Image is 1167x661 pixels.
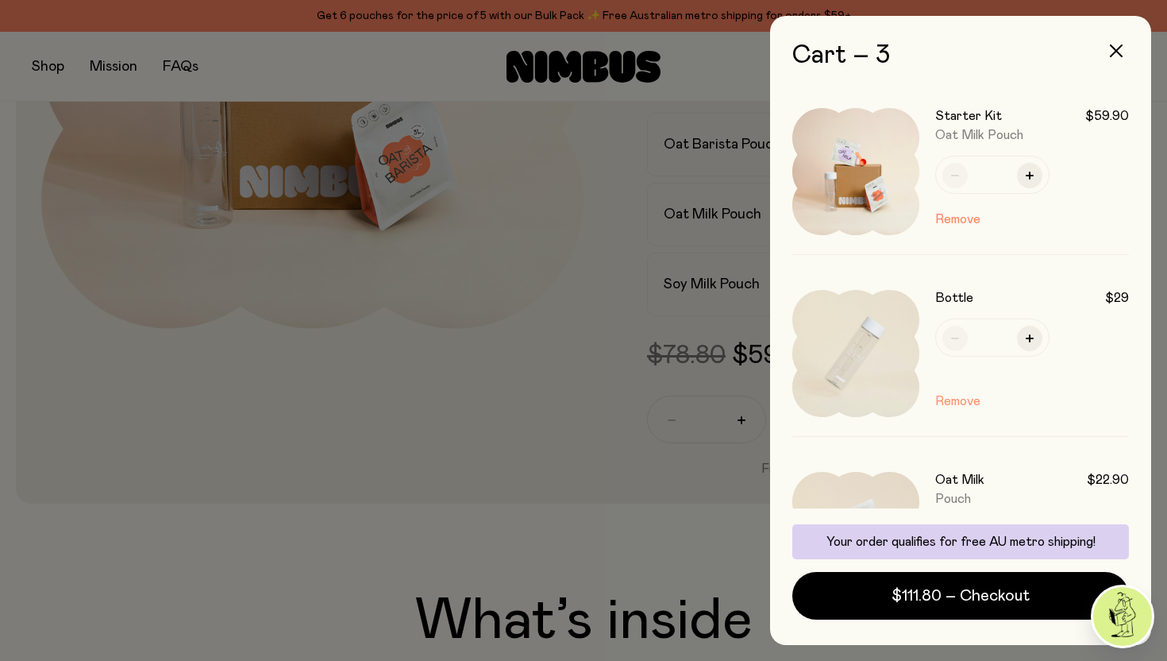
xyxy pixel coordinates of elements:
span: $111.80 – Checkout [892,585,1030,607]
span: Pouch [935,493,971,505]
p: Your order qualifies for free AU metro shipping! [802,534,1119,550]
span: $29 [1105,290,1129,306]
button: Remove [935,210,980,229]
img: agent [1093,587,1152,646]
h3: Oat Milk [935,472,984,488]
button: $111.80 – Checkout [792,572,1129,620]
h3: Bottle [935,290,973,306]
span: $59.90 [1085,108,1129,124]
span: $22.90 [1087,472,1129,488]
h2: Cart – 3 [792,41,1129,70]
button: Remove [935,392,980,411]
h3: Starter Kit [935,108,1002,124]
span: Oat Milk Pouch [935,129,1023,141]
